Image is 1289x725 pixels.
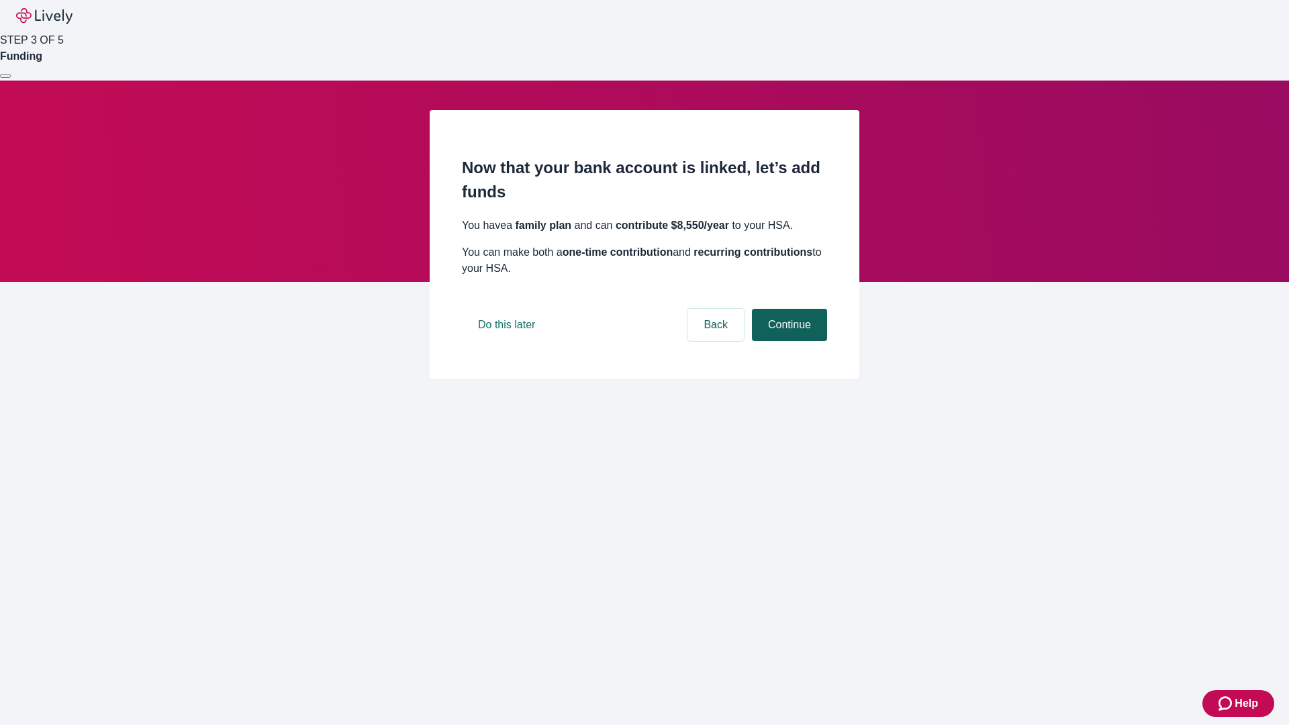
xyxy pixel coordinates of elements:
[462,309,551,341] button: Do this later
[462,244,827,277] p: You can make both a and to your HSA.
[1235,695,1258,712] span: Help
[563,246,673,258] strong: one-time contribution
[687,309,744,341] button: Back
[1219,695,1235,712] svg: Zendesk support icon
[752,309,827,341] button: Continue
[516,220,572,231] strong: family plan
[694,246,812,258] strong: recurring contributions
[1202,690,1274,717] button: Zendesk support iconHelp
[462,217,827,234] p: You have a and can to your HSA.
[462,156,827,204] h2: Now that your bank account is linked, let’s add funds
[616,220,729,231] strong: contribute $8,550 /year
[16,8,73,24] img: Lively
